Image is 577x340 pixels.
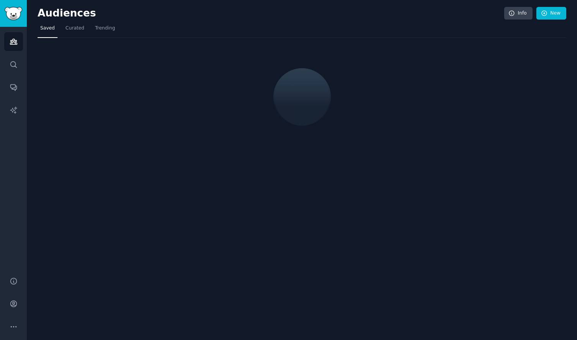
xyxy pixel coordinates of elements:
[5,7,22,20] img: GummySearch logo
[66,25,84,32] span: Curated
[92,22,118,38] a: Trending
[38,22,58,38] a: Saved
[38,7,504,20] h2: Audiences
[63,22,87,38] a: Curated
[40,25,55,32] span: Saved
[536,7,566,20] a: New
[95,25,115,32] span: Trending
[504,7,533,20] a: Info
